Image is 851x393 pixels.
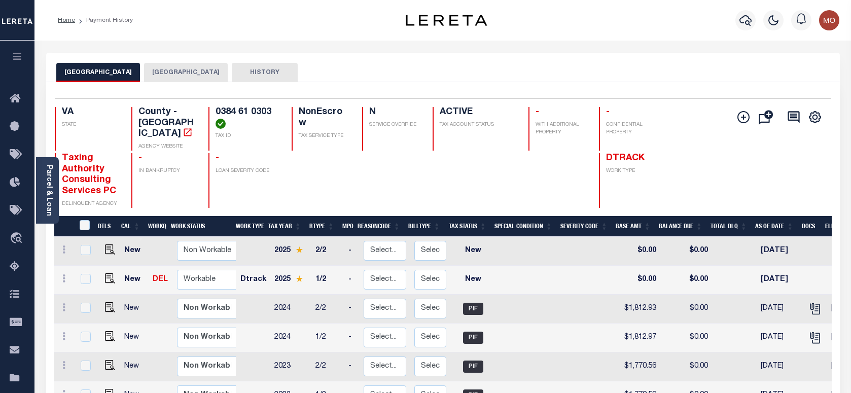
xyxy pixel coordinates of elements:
[536,121,587,136] p: WITH ADDITIONAL PROPERTY
[798,216,822,237] th: Docs
[344,352,360,381] td: -
[120,266,148,295] td: New
[138,167,196,175] p: IN BANKRUPTCY
[463,361,483,373] span: PIF
[757,352,803,381] td: [DATE]
[344,266,360,295] td: -
[54,216,74,237] th: &nbsp;&nbsp;&nbsp;&nbsp;&nbsp;&nbsp;&nbsp;&nbsp;&nbsp;&nbsp;
[612,216,655,237] th: Base Amt: activate to sort column ascending
[216,107,279,129] h4: 0384 61 0303
[264,216,305,237] th: Tax Year: activate to sort column ascending
[58,17,75,23] a: Home
[138,107,196,140] h4: County - [GEOGRAPHIC_DATA]
[232,216,264,237] th: Work Type
[757,237,803,266] td: [DATE]
[270,324,311,352] td: 2024
[406,15,487,26] img: logo-dark.svg
[216,154,219,163] span: -
[757,324,803,352] td: [DATE]
[617,266,660,295] td: $0.00
[311,352,344,381] td: 2/2
[305,216,338,237] th: RType: activate to sort column ascending
[45,165,52,216] a: Parcel & Loan
[120,237,148,266] td: New
[144,63,228,82] button: [GEOGRAPHIC_DATA]
[344,295,360,324] td: -
[706,216,751,237] th: Total DLQ: activate to sort column ascending
[56,63,140,82] button: [GEOGRAPHIC_DATA]
[450,266,496,295] td: New
[138,154,142,163] span: -
[10,232,26,245] i: travel_explore
[167,216,236,237] th: Work Status
[270,352,311,381] td: 2023
[606,121,664,136] p: CONFIDENTIAL PROPERTY
[606,167,664,175] p: WORK TYPE
[216,167,279,175] p: LOAN SEVERITY CODE
[353,216,404,237] th: ReasonCode: activate to sort column ascending
[62,154,116,196] span: Taxing Authority Consulting Services PC
[660,352,712,381] td: $0.00
[655,216,706,237] th: Balance Due: activate to sort column ascending
[660,266,712,295] td: $0.00
[296,246,303,253] img: Star.svg
[617,352,660,381] td: $1,770.56
[338,216,353,237] th: MPO
[296,275,303,282] img: Star.svg
[819,10,839,30] img: svg+xml;base64,PHN2ZyB4bWxucz0iaHR0cDovL3d3dy53My5vcmcvMjAwMC9zdmciIHBvaW50ZXItZXZlbnRzPSJub25lIi...
[440,107,517,118] h4: ACTIVE
[94,216,117,237] th: DTLS
[270,237,311,266] td: 2025
[216,132,279,140] p: TAX ID
[751,216,798,237] th: As of Date: activate to sort column ascending
[311,324,344,352] td: 1/2
[62,107,120,118] h4: VA
[311,266,344,295] td: 1/2
[369,121,420,129] p: SERVICE OVERRIDE
[757,266,803,295] td: [DATE]
[138,143,196,151] p: AGENCY WEBSITE
[617,295,660,324] td: $1,812.93
[270,266,311,295] td: 2025
[536,108,539,117] span: -
[660,324,712,352] td: $0.00
[62,121,120,129] p: STATE
[369,107,420,118] h4: N
[617,324,660,352] td: $1,812.97
[120,324,148,352] td: New
[606,154,645,163] span: DTRACK
[463,332,483,344] span: PIF
[606,108,610,117] span: -
[299,107,350,129] h4: NonEscrow
[153,276,168,283] a: DEL
[440,121,517,129] p: TAX ACCOUNT STATUS
[344,324,360,352] td: -
[236,266,270,295] td: Dtrack
[62,200,120,208] p: DELINQUENT AGENCY
[404,216,444,237] th: BillType: activate to sort column ascending
[270,295,311,324] td: 2024
[232,63,298,82] button: HISTORY
[120,352,148,381] td: New
[444,216,490,237] th: Tax Status: activate to sort column ascending
[74,216,94,237] th: &nbsp;
[344,237,360,266] td: -
[144,216,167,237] th: WorkQ
[757,295,803,324] td: [DATE]
[660,237,712,266] td: $0.00
[120,295,148,324] td: New
[617,237,660,266] td: $0.00
[299,132,350,140] p: TAX SERVICE TYPE
[490,216,556,237] th: Special Condition: activate to sort column ascending
[311,237,344,266] td: 2/2
[311,295,344,324] td: 2/2
[463,303,483,315] span: PIF
[660,295,712,324] td: $0.00
[450,237,496,266] td: New
[117,216,144,237] th: CAL: activate to sort column ascending
[556,216,612,237] th: Severity Code: activate to sort column ascending
[75,16,133,25] li: Payment History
